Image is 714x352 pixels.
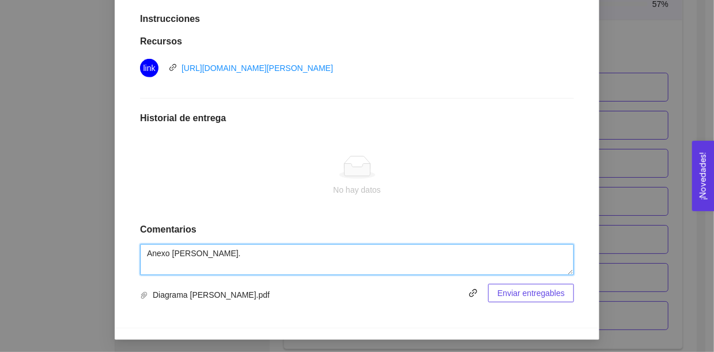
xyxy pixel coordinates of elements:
span: Diagrama Gantt.pdf [140,289,270,301]
span: link [464,289,482,298]
span: link [464,289,482,298]
span: Enviar entregables [497,287,565,299]
button: Open Feedback Widget [692,141,714,211]
h1: Historial de entrega [140,113,574,124]
h1: Instrucciones [140,13,574,25]
span: link [169,63,177,72]
span: link [143,59,155,77]
button: link [464,284,482,302]
textarea: Anexo [PERSON_NAME]. [140,244,574,275]
h1: Recursos [140,36,574,47]
h1: Comentarios [140,224,574,235]
a: [URL][DOMAIN_NAME][PERSON_NAME] [182,63,333,73]
span: paper-clip [140,291,148,299]
div: No hay datos [149,184,565,196]
button: Enviar entregables [488,284,574,302]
